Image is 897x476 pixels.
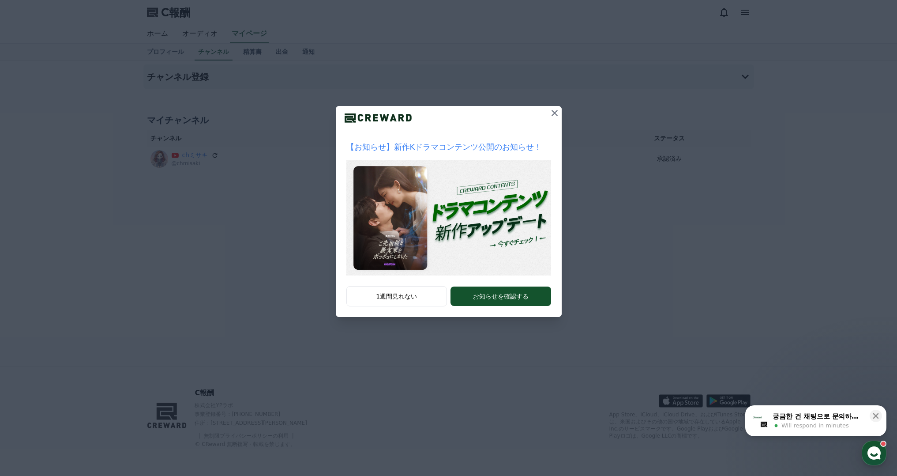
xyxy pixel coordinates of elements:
font: 【お知らせ】新作Kドラマコンテンツ公開のお知らせ！ [346,142,542,151]
button: 1週間見れない [346,286,447,306]
font: お知らせを確認する [473,293,529,300]
a: 【お知らせ】新作Kドラマコンテンツ公開のお知らせ！ [346,141,551,276]
img: ロゴ [336,111,420,125]
font: 1週間見れない [376,293,417,300]
button: お知らせを確認する [450,287,551,306]
img: ポップアップサムネイル [346,160,551,276]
